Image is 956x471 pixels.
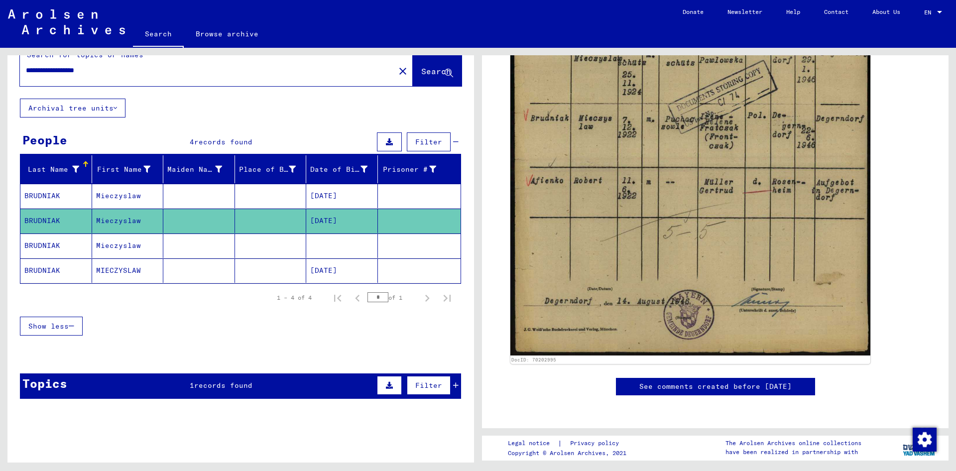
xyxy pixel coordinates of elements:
span: Search [421,66,451,76]
div: Date of Birth [310,161,380,177]
button: Last page [437,288,457,308]
mat-cell: BRUDNIAK [20,258,92,283]
mat-cell: BRUDNIAK [20,184,92,208]
a: DocID: 70202995 [511,357,556,362]
span: EN [924,9,935,16]
mat-icon: close [397,65,409,77]
button: Search [413,55,462,86]
span: Filter [415,137,442,146]
button: Filter [407,376,451,395]
button: Filter [407,132,451,151]
mat-cell: Mieczyslaw [92,234,164,258]
div: Last Name [24,161,92,177]
div: Place of Birth [239,161,309,177]
mat-cell: [DATE] [306,258,378,283]
span: records found [194,381,252,390]
button: First page [328,288,348,308]
span: 1 [190,381,194,390]
a: Browse archive [184,22,270,46]
mat-header-cell: Date of Birth [306,155,378,183]
mat-header-cell: Last Name [20,155,92,183]
div: of 1 [367,293,417,302]
a: See comments created before [DATE] [639,381,792,392]
div: Last Name [24,164,79,175]
mat-cell: Mieczyslaw [92,184,164,208]
div: Prisoner # [382,161,449,177]
span: 4 [190,137,194,146]
div: Maiden Name [167,164,222,175]
span: Show less [28,322,69,331]
div: Place of Birth [239,164,296,175]
div: Date of Birth [310,164,367,175]
div: | [508,438,631,449]
div: First Name [96,161,163,177]
button: Archival tree units [20,99,125,118]
button: Next page [417,288,437,308]
div: Topics [22,374,67,392]
mat-cell: BRUDNIAK [20,234,92,258]
p: The Arolsen Archives online collections [725,439,861,448]
mat-cell: MIECZYSLAW [92,258,164,283]
mat-header-cell: Maiden Name [163,155,235,183]
mat-header-cell: Place of Birth [235,155,307,183]
div: Maiden Name [167,161,235,177]
div: First Name [96,164,151,175]
mat-header-cell: Prisoner # [378,155,461,183]
img: Change consent [913,428,937,452]
div: Prisoner # [382,164,437,175]
p: have been realized in partnership with [725,448,861,457]
p: Copyright © Arolsen Archives, 2021 [508,449,631,458]
mat-cell: Mieczyslaw [92,209,164,233]
button: Show less [20,317,83,336]
button: Clear [393,61,413,81]
a: Search [133,22,184,48]
a: Privacy policy [562,438,631,449]
a: Legal notice [508,438,558,449]
mat-cell: [DATE] [306,184,378,208]
span: records found [194,137,252,146]
mat-header-cell: First Name [92,155,164,183]
img: Arolsen_neg.svg [8,9,125,34]
mat-cell: [DATE] [306,209,378,233]
div: 1 – 4 of 4 [277,293,312,302]
mat-cell: BRUDNIAK [20,209,92,233]
button: Previous page [348,288,367,308]
div: People [22,131,67,149]
span: Filter [415,381,442,390]
img: yv_logo.png [901,435,938,460]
